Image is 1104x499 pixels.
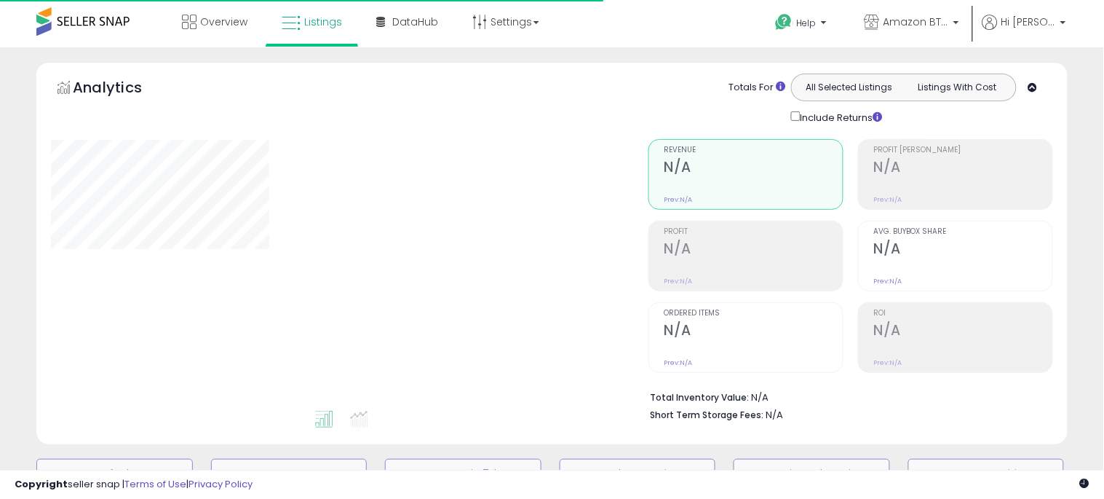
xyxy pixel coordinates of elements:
[797,17,817,29] span: Help
[764,2,841,47] a: Help
[664,310,843,318] span: Ordered Items
[874,240,1052,260] h2: N/A
[664,240,843,260] h2: N/A
[36,459,193,488] button: Default
[651,409,764,421] b: Short Term Storage Fees:
[664,228,843,236] span: Profit
[874,195,902,204] small: Prev: N/A
[1001,15,1056,29] span: Hi [PERSON_NAME]
[734,459,890,488] button: BB Price Below Min
[664,358,693,367] small: Prev: N/A
[775,13,793,31] i: Get Help
[664,322,843,342] h2: N/A
[304,15,342,29] span: Listings
[15,478,253,492] div: seller snap | |
[385,459,541,488] button: BB Drop in 7d
[874,159,1052,178] h2: N/A
[883,15,949,29] span: Amazon BTG
[982,15,1066,47] a: Hi [PERSON_NAME]
[908,459,1065,488] button: Non Competitive
[766,408,784,422] span: N/A
[188,477,253,491] a: Privacy Policy
[664,146,843,154] span: Revenue
[729,81,786,95] div: Totals For
[874,228,1052,236] span: Avg. Buybox Share
[874,277,902,286] small: Prev: N/A
[651,388,1042,405] li: N/A
[874,358,902,367] small: Prev: N/A
[874,322,1052,342] h2: N/A
[780,109,900,125] div: Include Returns
[124,477,186,491] a: Terms of Use
[664,277,693,286] small: Prev: N/A
[795,78,904,97] button: All Selected Listings
[73,77,170,101] h5: Analytics
[651,391,750,404] b: Total Inventory Value:
[200,15,247,29] span: Overview
[560,459,716,488] button: Needs to Reprice
[874,310,1052,318] span: ROI
[392,15,438,29] span: DataHub
[664,159,843,178] h2: N/A
[664,195,693,204] small: Prev: N/A
[211,459,368,488] button: Inventory Age
[903,78,1012,97] button: Listings With Cost
[874,146,1052,154] span: Profit [PERSON_NAME]
[15,477,68,491] strong: Copyright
